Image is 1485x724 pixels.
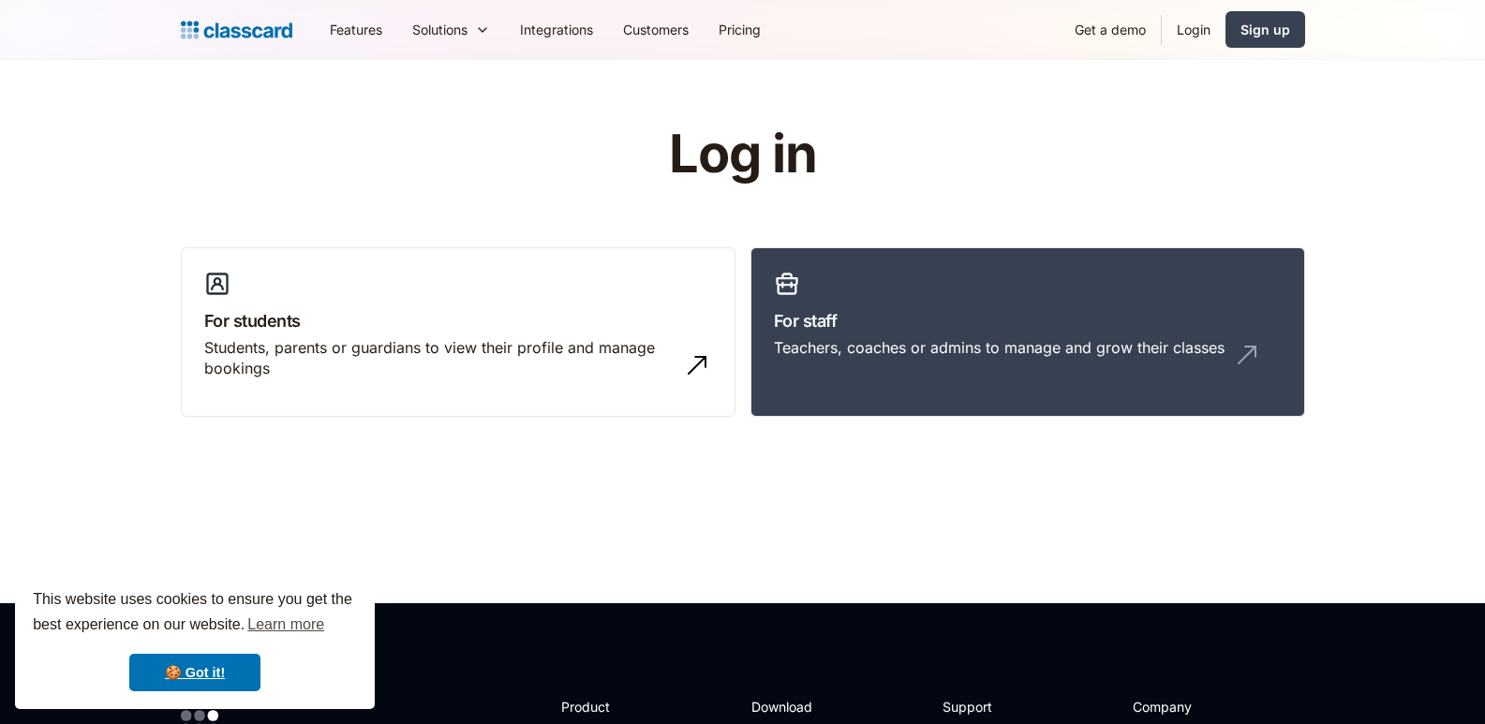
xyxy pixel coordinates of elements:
[608,8,704,51] a: Customers
[1060,8,1161,51] a: Get a demo
[181,17,292,43] a: home
[445,126,1040,184] h1: Log in
[774,337,1225,358] div: Teachers, coaches or admins to manage and grow their classes
[129,654,260,691] a: dismiss cookie message
[751,697,828,717] h2: Download
[204,308,712,333] h3: For students
[412,20,468,39] div: Solutions
[181,247,735,418] a: For studentsStudents, parents or guardians to view their profile and manage bookings
[505,8,608,51] a: Integrations
[774,308,1282,333] h3: For staff
[1225,11,1305,48] a: Sign up
[204,337,675,379] div: Students, parents or guardians to view their profile and manage bookings
[15,570,375,709] div: cookieconsent
[1162,8,1225,51] a: Login
[943,697,1018,717] h2: Support
[245,611,327,639] a: learn more about cookies
[704,8,776,51] a: Pricing
[561,697,661,717] h2: Product
[1133,697,1257,717] h2: Company
[315,8,397,51] a: Features
[397,8,505,51] div: Solutions
[33,588,357,639] span: This website uses cookies to ensure you get the best experience on our website.
[1240,20,1290,39] div: Sign up
[750,247,1305,418] a: For staffTeachers, coaches or admins to manage and grow their classes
